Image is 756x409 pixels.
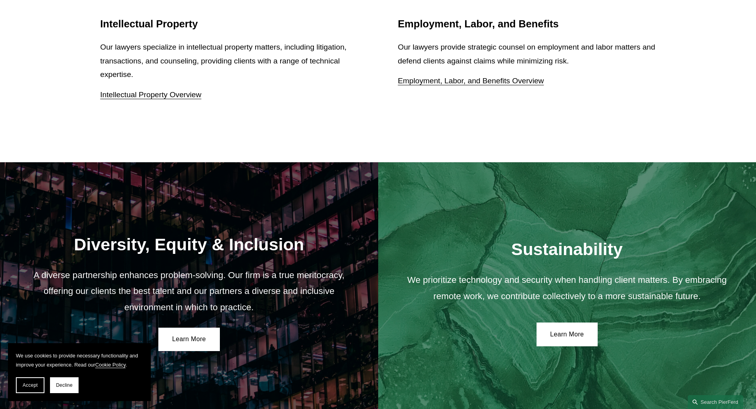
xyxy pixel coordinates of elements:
button: Accept [16,377,44,393]
span: Accept [23,382,38,388]
a: Learn More [158,328,220,351]
a: Employment, Labor, and Benefits Overview [398,77,544,85]
h2: Diversity, Equity & Inclusion [23,234,355,255]
a: Search this site [688,395,743,409]
section: Cookie banner [8,343,151,401]
p: Our lawyers specialize in intellectual property matters, including litigation, transactions, and ... [100,40,358,82]
h2: Sustainability [401,239,733,259]
p: A diverse partnership enhances problem-solving. Our firm is a true meritocracy, offering our clie... [23,267,355,315]
a: Learn More [537,323,598,346]
h2: Employment, Labor, and Benefits [398,18,656,30]
a: Cookie Policy [95,362,126,368]
p: We use cookies to provide necessary functionality and improve your experience. Read our . [16,351,143,369]
span: Decline [56,382,73,388]
button: Decline [50,377,79,393]
h2: Intellectual Property [100,18,358,30]
p: We prioritize technology and security when handling client matters. By embracing remote work, we ... [401,272,733,304]
a: Intellectual Property Overview [100,90,202,99]
p: Our lawyers provide strategic counsel on employment and labor matters and defend clients against ... [398,40,656,68]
